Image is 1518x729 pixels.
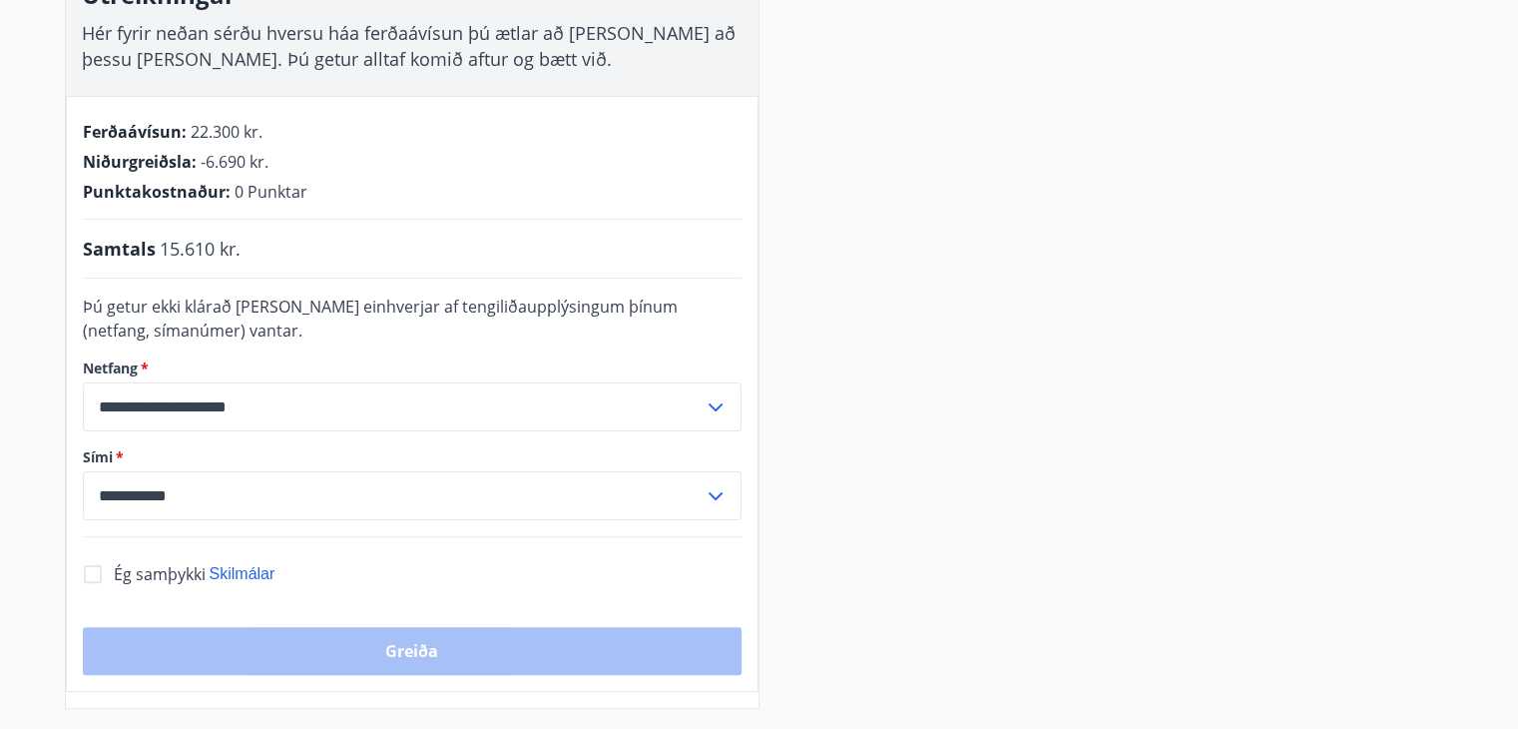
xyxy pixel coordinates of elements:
span: Ferðaávísun : [83,121,187,143]
label: Netfang [83,359,742,378]
span: 15.610 kr. [160,236,241,262]
label: Sími [83,447,742,467]
span: Þú getur ekki klárað [PERSON_NAME] einhverjar af tengiliðaupplýsingum þínum (netfang, símanúmer) ... [83,296,678,342]
span: Samtals [83,236,156,262]
span: Skilmálar [210,565,275,582]
span: 22.300 kr. [191,121,262,143]
span: Niðurgreiðsla : [83,151,197,173]
button: Skilmálar [210,563,275,585]
span: Ég samþykki [114,563,206,585]
span: -6.690 kr. [201,151,268,173]
span: Punktakostnaður : [83,181,231,203]
span: 0 Punktar [235,181,307,203]
span: Hér fyrir neðan sérðu hversu háa ferðaávísun þú ætlar að [PERSON_NAME] að þessu [PERSON_NAME]. Þú... [82,21,736,71]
